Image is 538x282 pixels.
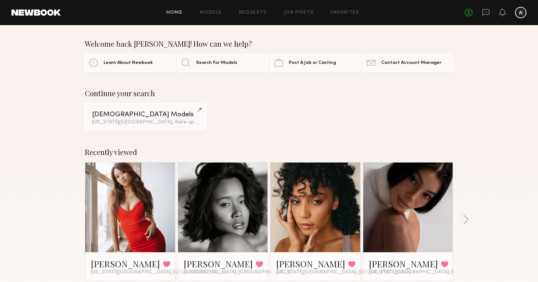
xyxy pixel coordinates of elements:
[184,269,291,275] span: [GEOGRAPHIC_DATA], [GEOGRAPHIC_DATA]
[289,61,336,65] span: Post A Job or Casting
[369,258,438,269] a: [PERSON_NAME]
[184,258,253,269] a: [PERSON_NAME]
[331,10,359,15] a: Favorites
[284,10,314,15] a: Job Posts
[85,54,175,72] a: Learn About Newbook
[196,61,237,65] span: Search For Models
[85,148,453,156] div: Recently viewed
[200,10,222,15] a: Models
[239,10,267,15] a: Requests
[276,258,345,269] a: [PERSON_NAME]
[177,54,268,72] a: Search For Models
[92,120,199,125] div: [US_STATE][GEOGRAPHIC_DATA], Rate up to $125
[167,10,183,15] a: Home
[381,61,441,65] span: Contact Account Manager
[85,103,206,131] a: [DEMOGRAPHIC_DATA] Models[US_STATE][GEOGRAPHIC_DATA], Rate up to $125
[91,269,225,275] span: [US_STATE][GEOGRAPHIC_DATA], [GEOGRAPHIC_DATA]
[270,54,361,72] a: Post A Job or Casting
[369,269,503,275] span: [US_STATE][GEOGRAPHIC_DATA], [GEOGRAPHIC_DATA]
[91,258,160,269] a: [PERSON_NAME]
[92,111,199,118] div: [DEMOGRAPHIC_DATA] Models
[104,61,153,65] span: Learn About Newbook
[276,269,411,275] span: [US_STATE][GEOGRAPHIC_DATA], [GEOGRAPHIC_DATA]
[85,89,453,98] div: Continue your search
[363,54,453,72] a: Contact Account Manager
[85,39,453,48] div: Welcome back [PERSON_NAME]! How can we help?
